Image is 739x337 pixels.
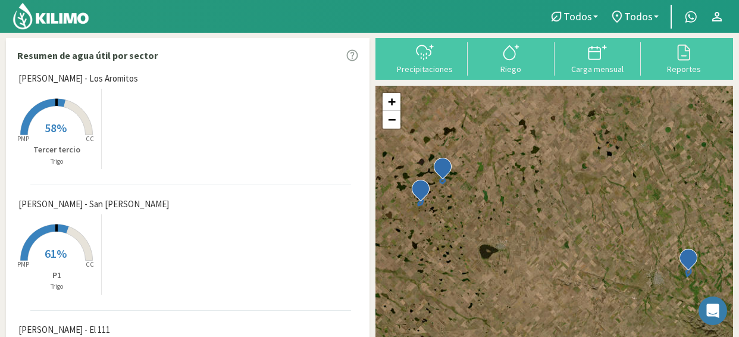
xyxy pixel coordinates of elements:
p: Resumen de agua útil por sector [17,48,158,63]
a: Zoom in [383,93,400,111]
span: [PERSON_NAME] - Los Aromitos [18,72,138,86]
div: Reportes [644,65,724,73]
div: Open Intercom Messenger [699,297,727,325]
p: P1 [12,269,101,282]
a: Zoom out [383,111,400,129]
img: Kilimo [12,2,90,30]
button: Precipitaciones [381,42,468,74]
tspan: PMP [17,135,29,143]
span: 61% [45,246,67,261]
p: Trigo [12,157,101,167]
div: Riego [471,65,550,73]
button: Carga mensual [555,42,641,74]
span: 58% [45,120,67,135]
div: Precipitaciones [385,65,464,73]
span: [PERSON_NAME] - San [PERSON_NAME] [18,198,169,211]
span: [PERSON_NAME] - El 111 [18,323,110,337]
button: Reportes [641,42,727,74]
tspan: PMP [17,260,29,269]
button: Riego [468,42,554,74]
span: Todos [563,10,592,23]
p: Tercer tercio [12,143,101,156]
div: Carga mensual [558,65,637,73]
span: Todos [624,10,653,23]
p: Trigo [12,282,101,292]
tspan: CC [86,135,95,143]
tspan: CC [86,260,95,269]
